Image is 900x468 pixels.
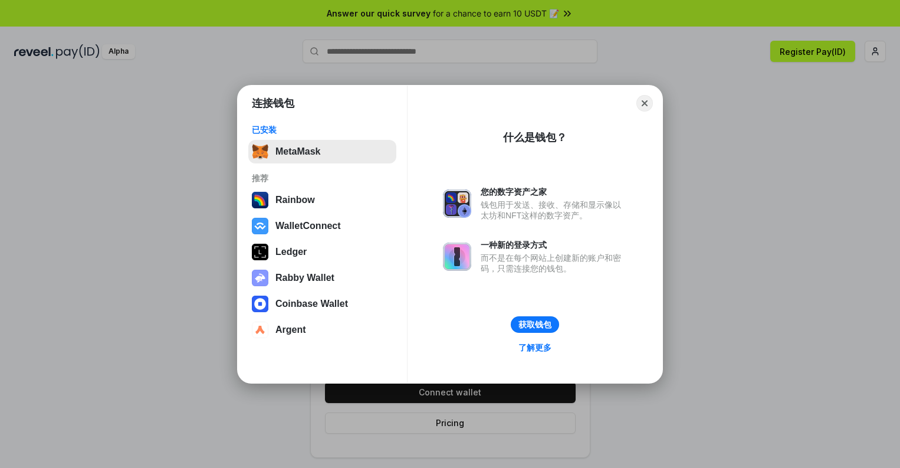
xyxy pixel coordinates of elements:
img: svg+xml,%3Csvg%20width%3D%2228%22%20height%3D%2228%22%20viewBox%3D%220%200%2028%2028%22%20fill%3D... [252,322,268,338]
img: svg+xml,%3Csvg%20xmlns%3D%22http%3A%2F%2Fwww.w3.org%2F2000%2Fsvg%22%20fill%3D%22none%22%20viewBox... [252,270,268,286]
button: Argent [248,318,396,342]
button: Coinbase Wallet [248,292,396,316]
button: Rainbow [248,188,396,212]
button: 获取钱包 [511,316,559,333]
div: 什么是钱包？ [503,130,567,145]
img: svg+xml,%3Csvg%20fill%3D%22none%22%20height%3D%2233%22%20viewBox%3D%220%200%2035%2033%22%20width%... [252,143,268,160]
button: Ledger [248,240,396,264]
div: Coinbase Wallet [275,299,348,309]
a: 了解更多 [511,340,559,355]
img: svg+xml,%3Csvg%20width%3D%2228%22%20height%3D%2228%22%20viewBox%3D%220%200%2028%2028%22%20fill%3D... [252,296,268,312]
div: 已安装 [252,125,393,135]
div: MetaMask [275,146,320,157]
div: 您的数字资产之家 [481,186,627,197]
img: svg+xml,%3Csvg%20width%3D%2228%22%20height%3D%2228%22%20viewBox%3D%220%200%2028%2028%22%20fill%3D... [252,218,268,234]
img: svg+xml,%3Csvg%20xmlns%3D%22http%3A%2F%2Fwww.w3.org%2F2000%2Fsvg%22%20width%3D%2228%22%20height%3... [252,244,268,260]
div: Argent [275,325,306,335]
div: WalletConnect [275,221,341,231]
button: WalletConnect [248,214,396,238]
div: 而不是在每个网站上创建新的账户和密码，只需连接您的钱包。 [481,253,627,274]
button: MetaMask [248,140,396,163]
div: 一种新的登录方式 [481,240,627,250]
button: Close [636,95,653,112]
img: svg+xml,%3Csvg%20xmlns%3D%22http%3A%2F%2Fwww.w3.org%2F2000%2Fsvg%22%20fill%3D%22none%22%20viewBox... [443,189,471,218]
div: Rabby Wallet [275,273,334,283]
div: 获取钱包 [518,319,551,330]
div: 钱包用于发送、接收、存储和显示像以太坊和NFT这样的数字资产。 [481,199,627,221]
h1: 连接钱包 [252,96,294,110]
img: svg+xml,%3Csvg%20width%3D%22120%22%20height%3D%22120%22%20viewBox%3D%220%200%20120%20120%22%20fil... [252,192,268,208]
img: svg+xml,%3Csvg%20xmlns%3D%22http%3A%2F%2Fwww.w3.org%2F2000%2Fsvg%22%20fill%3D%22none%22%20viewBox... [443,243,471,271]
div: Rainbow [275,195,315,205]
div: 推荐 [252,173,393,184]
div: Ledger [275,247,307,257]
div: 了解更多 [518,342,551,353]
button: Rabby Wallet [248,266,396,290]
